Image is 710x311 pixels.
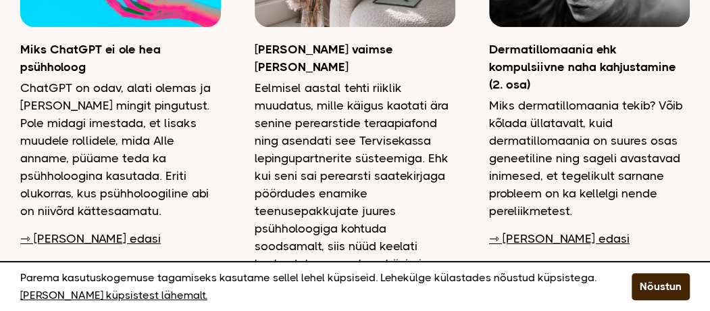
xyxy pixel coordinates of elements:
p: Parema kasutuskogemuse tagamiseks kasutame sellel lehel küpsiseid. Lehekülge külastades nõustud k... [20,269,598,304]
a: ⇾ [PERSON_NAME] edasi [489,230,630,247]
p: Eelmisel aastal tehti riiklik muudatus, mille käigus kaotati ära senine perearstide teraapiafond ... [255,79,455,272]
p: ChatGPT on odav, alati olemas ja [PERSON_NAME] mingit pingutust. Pole midagi imestada, et lisaks ... [20,79,221,220]
button: Nõustun [632,273,690,300]
a: [PERSON_NAME] küpsistest lähemalt. [20,287,207,304]
h3: Dermatillomaania ehk kompulsiivne naha kahjustamine (2. osa) [489,41,690,93]
a: ⇾ [PERSON_NAME] edasi [20,230,161,247]
h3: [PERSON_NAME] vaimse [PERSON_NAME] [255,41,455,76]
p: Miks dermatillomaania tekib? Võib kõlada üllatavalt, kuid dermatillomaania on suures osas geneeti... [489,97,690,220]
h3: Miks ChatGPT ei ole hea psühholoog [20,41,221,76]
